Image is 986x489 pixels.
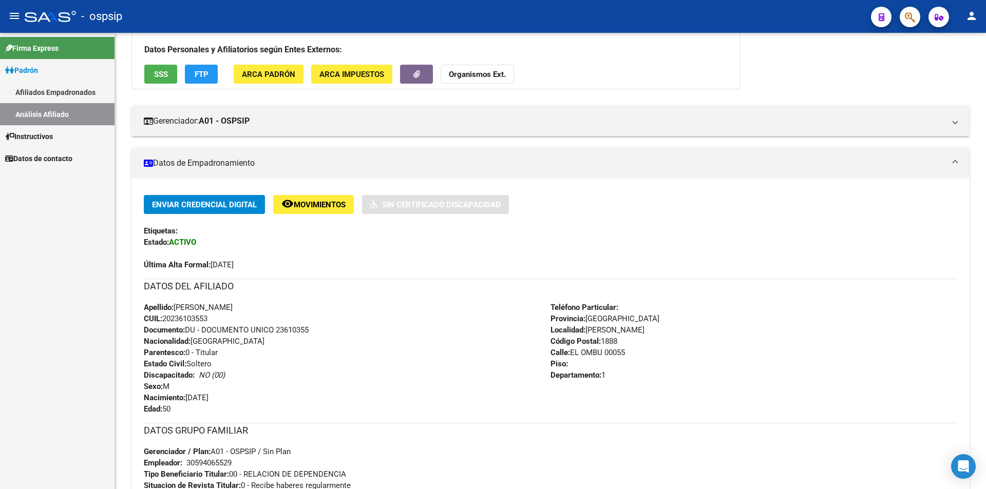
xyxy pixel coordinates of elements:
button: Movimientos [273,195,354,214]
strong: Teléfono Particular: [551,303,618,312]
strong: Nacionalidad: [144,337,191,346]
span: FTP [195,70,208,79]
button: Organismos Ext. [441,65,514,84]
span: 50 [144,404,170,414]
span: Datos de contacto [5,153,72,164]
strong: Provincia: [551,314,585,323]
strong: Tipo Beneficiario Titular: [144,470,229,479]
div: 30594065529 [186,457,232,468]
strong: Nacimiento: [144,393,185,402]
span: 20236103553 [144,314,207,323]
span: Instructivos [5,131,53,142]
span: Soltero [144,359,212,368]
strong: Estado Civil: [144,359,186,368]
span: [GEOGRAPHIC_DATA] [551,314,659,323]
span: A01 - OSPSIP / Sin Plan [144,447,291,456]
span: Movimientos [294,200,346,209]
span: [PERSON_NAME] [551,325,644,335]
mat-icon: person [965,10,978,22]
strong: Edad: [144,404,162,414]
span: Firma Express [5,43,59,54]
strong: CUIL: [144,314,162,323]
span: 00 - RELACION DE DEPENDENCIA [144,470,346,479]
mat-panel-title: Datos de Empadronamiento [144,158,945,169]
button: Sin Certificado Discapacidad [362,195,509,214]
strong: Discapacitado: [144,370,195,380]
span: Enviar Credencial Digital [152,200,257,209]
strong: A01 - OSPSIP [199,115,250,127]
strong: Piso: [551,359,568,368]
span: Padrón [5,65,38,76]
span: Sin Certificado Discapacidad [382,200,501,209]
span: 1888 [551,337,617,346]
strong: Calle: [551,348,570,357]
strong: Organismos Ext. [449,70,506,79]
h3: Datos Personales y Afiliatorios según Entes Externos: [144,43,727,57]
span: [PERSON_NAME] [144,303,233,312]
span: DU - DOCUMENTO UNICO 23610355 [144,325,309,335]
span: [DATE] [144,393,208,402]
strong: Última Alta Formal: [144,260,211,269]
button: Enviar Credencial Digital [144,195,265,214]
div: Open Intercom Messenger [951,454,976,479]
strong: Localidad: [551,325,585,335]
span: [DATE] [144,260,234,269]
i: NO (00) [199,370,225,380]
span: ARCA Padrón [242,70,295,79]
mat-expansion-panel-header: Datos de Empadronamiento [131,148,970,179]
h3: DATOS DEL AFILIADO [144,279,957,294]
mat-icon: menu [8,10,21,22]
button: FTP [185,65,218,84]
strong: ACTIVO [169,238,196,247]
strong: Empleador: [144,458,182,467]
button: ARCA Impuestos [311,65,392,84]
span: SSS [154,70,168,79]
mat-expansion-panel-header: Gerenciador:A01 - OSPSIP [131,106,970,136]
h3: DATOS GRUPO FAMILIAR [144,423,957,438]
strong: Código Postal: [551,337,601,346]
strong: Etiquetas: [144,226,178,236]
span: - ospsip [81,5,122,28]
span: 1 [551,370,605,380]
strong: Estado: [144,238,169,247]
span: ARCA Impuestos [319,70,384,79]
mat-panel-title: Gerenciador: [144,115,945,127]
strong: Gerenciador / Plan: [144,447,211,456]
strong: Parentesco: [144,348,185,357]
span: EL OMBU 00055 [551,348,625,357]
mat-icon: remove_red_eye [281,198,294,210]
span: 0 - Titular [144,348,218,357]
span: [GEOGRAPHIC_DATA] [144,337,264,346]
button: SSS [144,65,177,84]
span: M [144,382,169,391]
strong: Documento: [144,325,185,335]
strong: Apellido: [144,303,174,312]
button: ARCA Padrón [234,65,304,84]
strong: Departamento: [551,370,601,380]
strong: Sexo: [144,382,163,391]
